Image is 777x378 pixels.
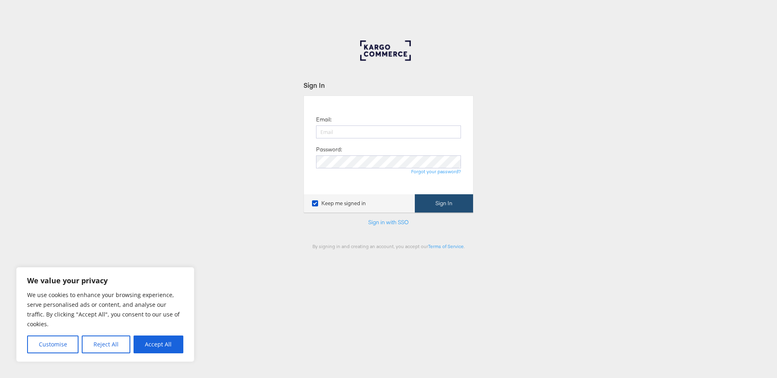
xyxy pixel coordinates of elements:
button: Reject All [82,336,130,353]
div: Sign In [304,81,473,90]
a: Sign in with SSO [368,219,409,226]
button: Customise [27,336,79,353]
p: We value your privacy [27,276,183,285]
div: We value your privacy [16,267,194,362]
a: Terms of Service [428,243,464,249]
div: By signing in and creating an account, you accept our . [304,243,473,249]
label: Password: [316,146,342,153]
label: Email: [316,116,331,123]
button: Sign In [415,194,473,212]
a: Forgot your password? [411,168,461,174]
input: Email [316,125,461,138]
button: Accept All [134,336,183,353]
label: Keep me signed in [312,200,366,207]
p: We use cookies to enhance your browsing experience, serve personalised ads or content, and analys... [27,290,183,329]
